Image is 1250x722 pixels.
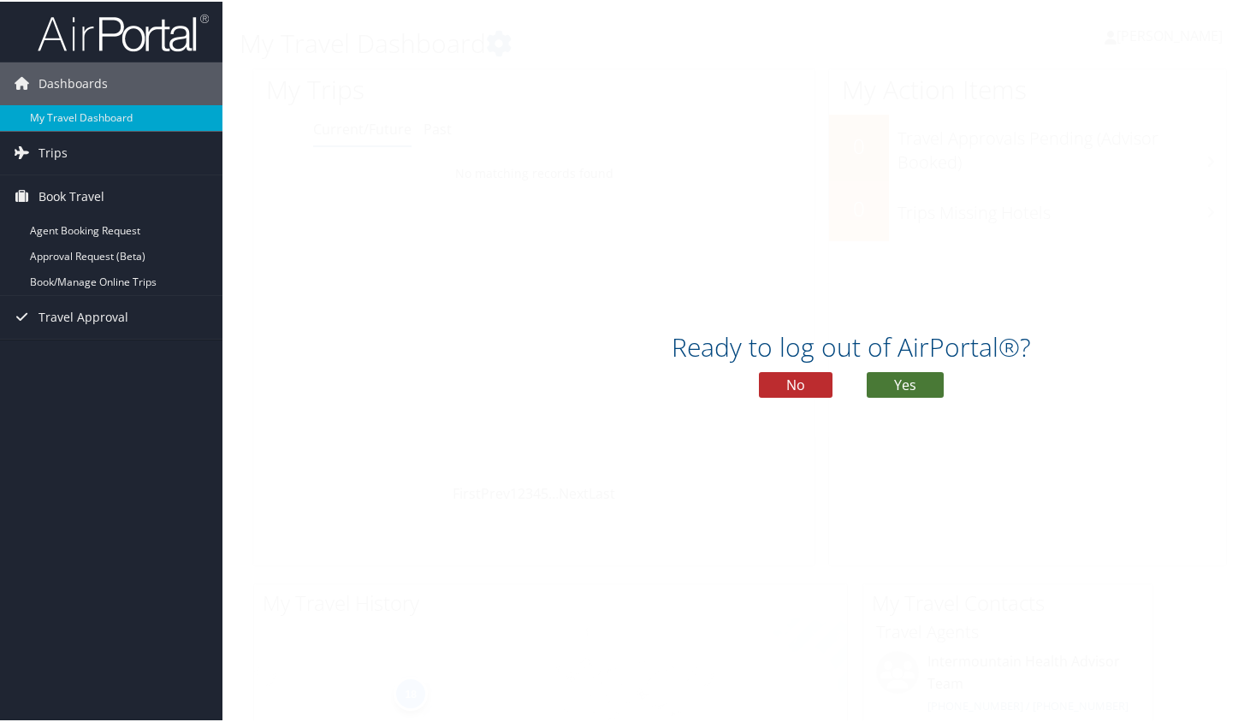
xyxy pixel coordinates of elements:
[759,370,832,396] button: No
[38,11,209,51] img: airportal-logo.png
[39,61,108,104] span: Dashboards
[867,370,944,396] button: Yes
[39,294,128,337] span: Travel Approval
[39,130,68,173] span: Trips
[39,174,104,216] span: Book Travel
